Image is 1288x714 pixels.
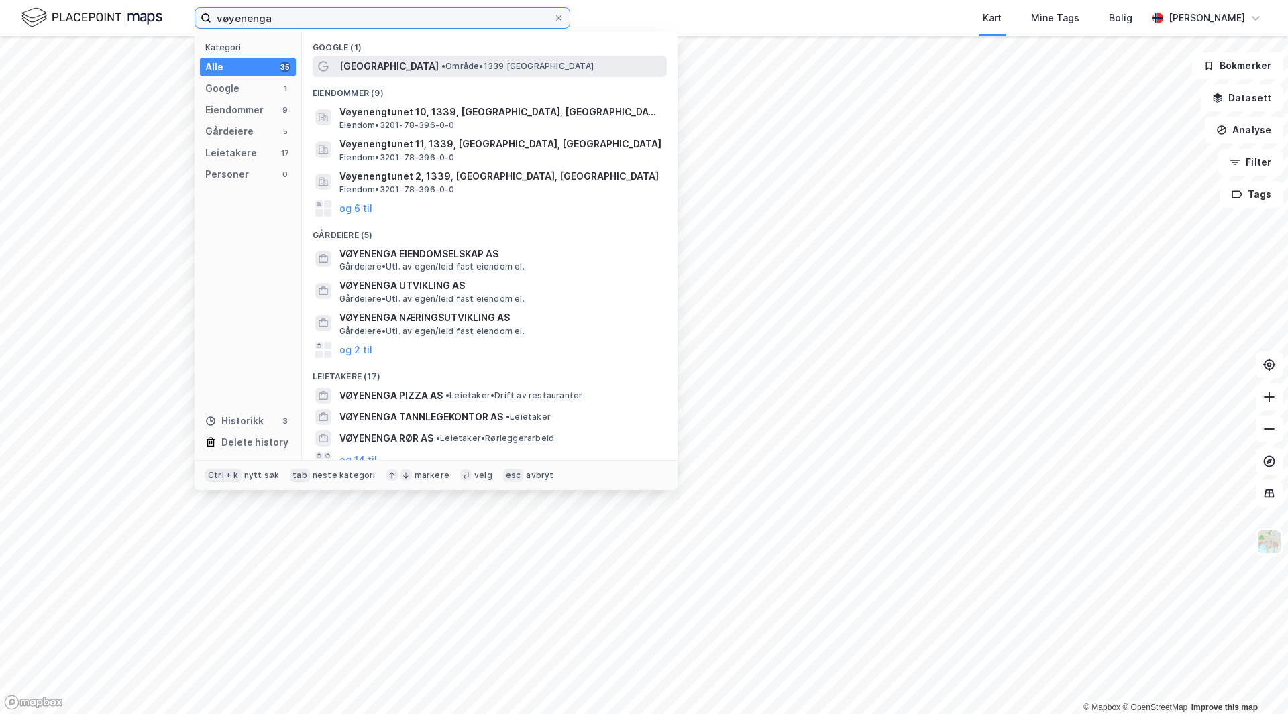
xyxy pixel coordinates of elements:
[1218,149,1283,176] button: Filter
[474,470,492,481] div: velg
[339,430,433,447] span: VØYENENGA RØR AS
[339,278,661,294] span: VØYENENGA UTVIKLING AS
[302,32,678,56] div: Google (1)
[339,168,661,184] span: Vøyenengtunet 2, 1339, [GEOGRAPHIC_DATA], [GEOGRAPHIC_DATA]
[1169,10,1245,26] div: [PERSON_NAME]
[339,246,661,262] span: VØYENENGA EIENDOMSELSKAP AS
[205,469,241,482] div: Ctrl + k
[211,8,553,28] input: Søk på adresse, matrikkel, gårdeiere, leietakere eller personer
[221,434,288,451] div: Delete history
[415,470,449,481] div: markere
[4,695,63,710] a: Mapbox homepage
[205,59,223,75] div: Alle
[339,342,372,358] button: og 2 til
[436,433,554,444] span: Leietaker • Rørleggerarbeid
[280,83,290,94] div: 1
[339,120,455,131] span: Eiendom • 3201-78-396-0-0
[436,433,440,443] span: •
[244,470,280,481] div: nytt søk
[339,104,661,120] span: Vøyenengtunet 10, 1339, [GEOGRAPHIC_DATA], [GEOGRAPHIC_DATA]
[280,105,290,115] div: 9
[205,102,264,118] div: Eiendommer
[445,390,582,401] span: Leietaker • Drift av restauranter
[313,470,376,481] div: neste kategori
[1192,52,1283,79] button: Bokmerker
[339,58,439,74] span: [GEOGRAPHIC_DATA]
[526,470,553,481] div: avbryt
[205,123,254,139] div: Gårdeiere
[339,261,525,272] span: Gårdeiere • Utl. av egen/leid fast eiendom el.
[503,469,524,482] div: esc
[1221,650,1288,714] iframe: Chat Widget
[339,452,377,468] button: og 14 til
[339,310,661,326] span: VØYENENGA NÆRINGSUTVIKLING AS
[1256,529,1282,554] img: Z
[506,412,551,422] span: Leietaker
[1031,10,1079,26] div: Mine Tags
[441,61,594,72] span: Område • 1339 [GEOGRAPHIC_DATA]
[339,184,455,195] span: Eiendom • 3201-78-396-0-0
[441,61,445,71] span: •
[205,80,239,97] div: Google
[280,169,290,180] div: 0
[339,294,525,304] span: Gårdeiere • Utl. av egen/leid fast eiendom el.
[339,200,372,217] button: og 6 til
[1122,703,1187,712] a: OpenStreetMap
[205,413,264,429] div: Historikk
[339,409,503,425] span: VØYENENGA TANNLEGEKONTOR AS
[1201,84,1283,111] button: Datasett
[339,152,455,163] span: Eiendom • 3201-78-396-0-0
[205,145,257,161] div: Leietakere
[21,6,162,29] img: logo.f888ab2527a4732fd821a326f86c7f29.svg
[983,10,1002,26] div: Kart
[1083,703,1120,712] a: Mapbox
[280,147,290,158] div: 17
[280,416,290,426] div: 3
[1109,10,1132,26] div: Bolig
[205,166,249,182] div: Personer
[1220,181,1283,208] button: Tags
[290,469,310,482] div: tab
[445,390,449,400] span: •
[302,361,678,385] div: Leietakere (17)
[339,326,525,337] span: Gårdeiere • Utl. av egen/leid fast eiendom el.
[1205,117,1283,143] button: Analyse
[302,219,678,243] div: Gårdeiere (5)
[205,42,296,52] div: Kategori
[339,388,443,404] span: VØYENENGA PIZZA AS
[506,412,510,422] span: •
[280,126,290,137] div: 5
[280,62,290,72] div: 35
[1191,703,1258,712] a: Improve this map
[302,77,678,101] div: Eiendommer (9)
[339,136,661,152] span: Vøyenengtunet 11, 1339, [GEOGRAPHIC_DATA], [GEOGRAPHIC_DATA]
